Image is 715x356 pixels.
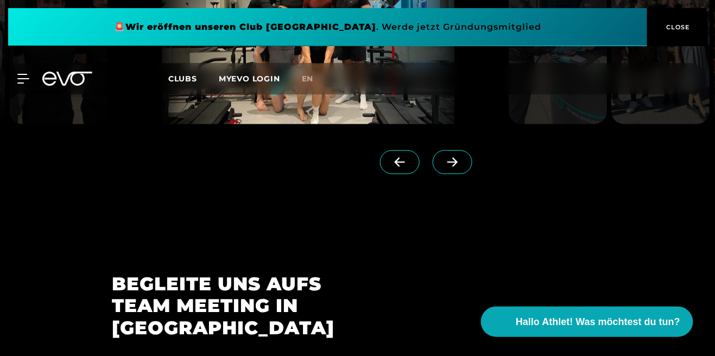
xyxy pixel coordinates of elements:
h2: BEGLEITE UNS AUFS TEAM MEETING IN [GEOGRAPHIC_DATA] [112,273,343,339]
span: Clubs [168,74,197,84]
button: Hallo Athlet! Was möchtest du tun? [481,307,693,337]
a: Clubs [168,73,219,84]
span: en [302,74,314,84]
a: MYEVO LOGIN [219,74,280,84]
span: Hallo Athlet! Was möchtest du tun? [516,315,680,329]
button: CLOSE [647,8,707,46]
a: en [302,73,327,85]
span: CLOSE [664,22,691,32]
